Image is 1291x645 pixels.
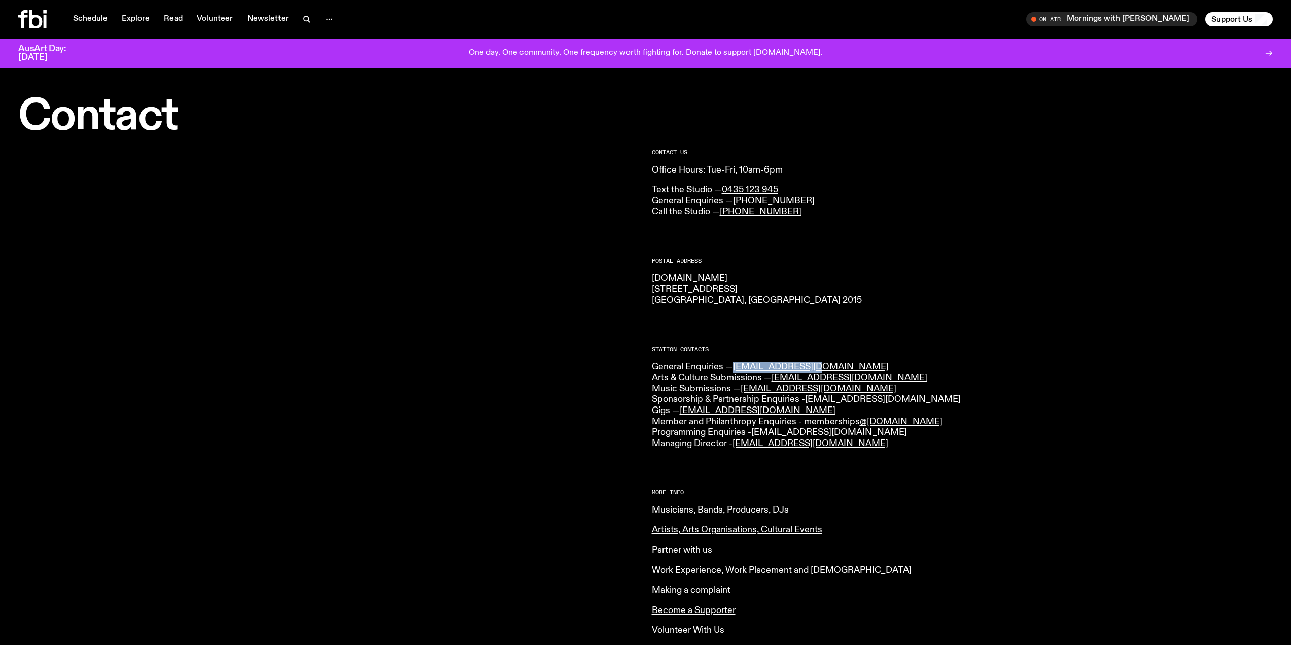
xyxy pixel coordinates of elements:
[652,606,736,615] a: Become a Supporter
[18,45,83,62] h3: AusArt Day: [DATE]
[733,362,889,371] a: [EMAIL_ADDRESS][DOMAIN_NAME]
[652,525,822,534] a: Artists, Arts Organisations, Cultural Events
[652,258,1273,264] h2: Postal Address
[652,586,730,595] a: Making a complaint
[652,626,724,635] a: Volunteer With Us
[652,347,1273,352] h2: Station Contacts
[18,96,640,138] h1: Contact
[1026,12,1197,26] button: On AirMornings with [PERSON_NAME]
[805,395,961,404] a: [EMAIL_ADDRESS][DOMAIN_NAME]
[733,196,815,206] a: [PHONE_NUMBER]
[158,12,189,26] a: Read
[751,428,907,437] a: [EMAIL_ADDRESS][DOMAIN_NAME]
[67,12,114,26] a: Schedule
[732,439,888,448] a: [EMAIL_ADDRESS][DOMAIN_NAME]
[1211,15,1252,24] span: Support Us
[116,12,156,26] a: Explore
[1205,12,1273,26] button: Support Us
[191,12,239,26] a: Volunteer
[722,185,778,194] a: 0435 123 945
[652,273,1273,306] p: [DOMAIN_NAME] [STREET_ADDRESS] [GEOGRAPHIC_DATA], [GEOGRAPHIC_DATA] 2015
[720,207,801,216] a: [PHONE_NUMBER]
[741,384,896,393] a: [EMAIL_ADDRESS][DOMAIN_NAME]
[652,546,712,555] a: Partner with us
[652,165,1273,176] p: Office Hours: Tue-Fri, 10am-6pm
[652,505,789,515] a: Musicians, Bands, Producers, DJs
[772,373,927,382] a: [EMAIL_ADDRESS][DOMAIN_NAME]
[469,49,822,58] p: One day. One community. One frequency worth fighting for. Donate to support [DOMAIN_NAME].
[652,150,1273,155] h2: CONTACT US
[241,12,295,26] a: Newsletter
[652,490,1273,495] h2: More Info
[860,417,943,426] a: @[DOMAIN_NAME]
[652,362,1273,450] p: General Enquiries — Arts & Culture Submissions — Music Submissions — Sponsorship & Partnership En...
[652,185,1273,218] p: Text the Studio — General Enquiries — Call the Studio —
[680,406,835,415] a: [EMAIL_ADDRESS][DOMAIN_NAME]
[652,566,912,575] a: Work Experience, Work Placement and [DEMOGRAPHIC_DATA]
